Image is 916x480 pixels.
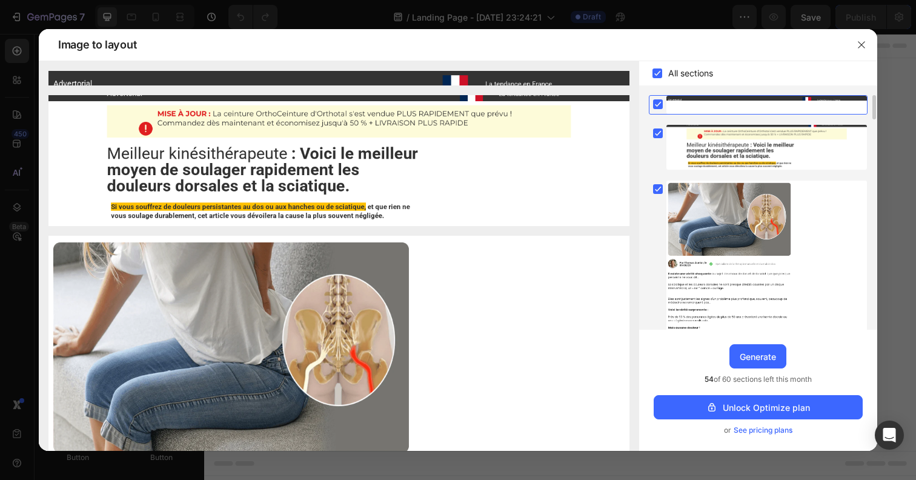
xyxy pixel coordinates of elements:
[706,401,810,414] div: Unlock Optimize plan
[58,38,136,52] span: Image to layout
[734,424,792,436] span: See pricing plans
[282,323,445,333] div: Start with Generating from URL or image
[875,421,904,450] div: Open Intercom Messenger
[366,255,451,279] button: Add elements
[705,373,812,385] span: of 60 sections left this month
[729,344,786,368] button: Generate
[654,395,863,419] button: Unlock Optimize plan
[654,424,863,436] div: or
[668,66,713,81] span: All sections
[740,350,776,363] div: Generate
[290,231,437,245] div: Start with Sections from sidebar
[276,255,359,279] button: Add sections
[705,375,714,384] span: 54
